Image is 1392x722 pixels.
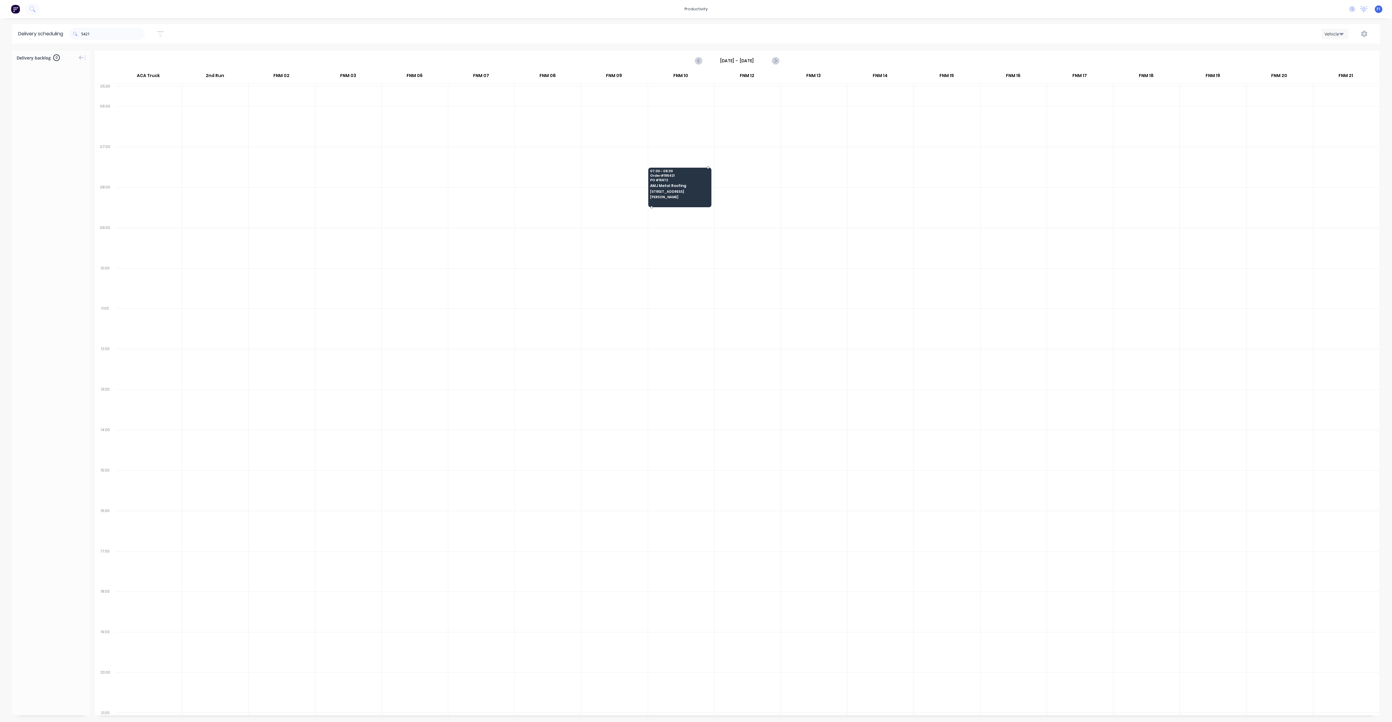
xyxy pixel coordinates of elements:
[650,169,709,173] span: 07:30 - 08:30
[681,5,711,14] div: productivity
[1113,70,1179,84] div: FNM 18
[53,54,60,61] span: 0
[95,588,115,628] div: 18:00
[647,70,714,84] div: FNM 10
[315,70,381,84] div: FNM 03
[95,83,115,103] div: 05:30
[1313,70,1379,84] div: FNM 21
[1325,31,1342,37] div: Vehicle
[95,103,115,143] div: 06:00
[95,386,115,426] div: 13:00
[95,467,115,507] div: 15:00
[81,28,145,40] input: Search for orders
[1377,6,1381,12] span: F1
[1047,70,1113,84] div: FNM 17
[382,70,448,84] div: FNM 06
[17,55,51,61] span: Delivery backlog
[12,24,69,44] div: Delivery scheduling
[650,174,709,177] span: Order # 195421
[448,70,514,84] div: FNM 07
[650,190,709,193] span: [STREET_ADDRESS]
[95,345,115,386] div: 12:00
[11,5,20,14] img: Factory
[847,70,913,84] div: FNM 14
[650,195,709,199] span: [PERSON_NAME]
[95,265,115,305] div: 10:00
[650,178,709,182] span: PO # 15972
[95,305,115,345] div: 11:00
[514,70,581,84] div: FNM 08
[1180,70,1246,84] div: FNM 19
[95,184,115,224] div: 08:00
[115,70,182,84] div: ACA Truck
[95,669,115,709] div: 20:00
[95,628,115,669] div: 19:00
[781,70,847,84] div: FNM 13
[95,224,115,265] div: 09:00
[913,70,980,84] div: FNM 15
[1321,29,1348,39] button: Vehicle
[95,143,115,184] div: 07:00
[182,70,248,84] div: 2nd Run
[1246,70,1312,84] div: FNM 20
[980,70,1046,84] div: FNM 16
[95,709,115,717] div: 21:00
[714,70,780,84] div: FNM 12
[581,70,647,84] div: FNM 09
[95,548,115,588] div: 17:00
[95,507,115,548] div: 16:00
[95,426,115,467] div: 14:00
[650,184,709,188] span: AMJ Metal Roofing
[248,70,314,84] div: FNM 02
